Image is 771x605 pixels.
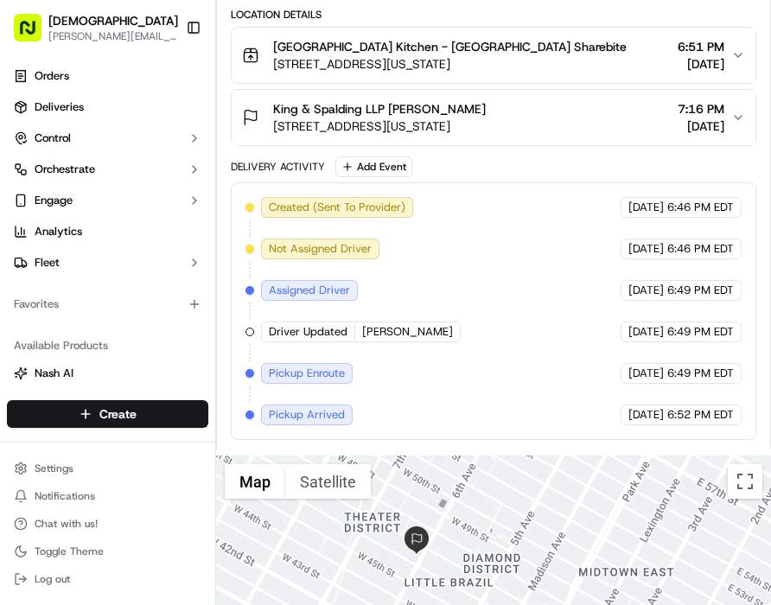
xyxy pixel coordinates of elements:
[628,283,664,298] span: [DATE]
[48,29,178,43] button: [PERSON_NAME][EMAIL_ADDRESS][DOMAIN_NAME]
[7,400,208,428] button: Create
[163,251,277,268] span: API Documentation
[294,170,315,191] button: Start new chat
[335,156,412,177] button: Add Event
[7,332,208,360] div: Available Products
[273,38,627,55] span: [GEOGRAPHIC_DATA] Kitchen - [GEOGRAPHIC_DATA] Sharebite
[146,252,160,266] div: 💻
[35,366,73,381] span: Nash AI
[7,124,208,152] button: Control
[35,489,95,503] span: Notifications
[7,484,208,508] button: Notifications
[269,283,350,298] span: Assigned Driver
[35,193,73,208] span: Engage
[7,93,208,121] a: Deliveries
[232,90,755,145] button: King & Spalding LLP [PERSON_NAME][STREET_ADDRESS][US_STATE]7:16 PM[DATE]
[35,572,70,586] span: Log out
[269,241,372,257] span: Not Assigned Driver
[122,292,209,306] a: Powered byPylon
[269,407,345,423] span: Pickup Arrived
[285,464,371,499] button: Show satellite imagery
[7,7,179,48] button: [DEMOGRAPHIC_DATA][PERSON_NAME][EMAIL_ADDRESS][DOMAIN_NAME]
[35,224,82,239] span: Analytics
[628,241,664,257] span: [DATE]
[7,290,208,318] div: Favorites
[139,244,284,275] a: 💻API Documentation
[628,324,664,340] span: [DATE]
[273,100,486,118] span: King & Spalding LLP [PERSON_NAME]
[667,407,734,423] span: 6:52 PM EDT
[17,69,315,97] p: Welcome 👋
[269,324,347,340] span: Driver Updated
[678,38,724,55] span: 6:51 PM
[35,517,98,531] span: Chat with us!
[7,218,208,245] a: Analytics
[667,283,734,298] span: 6:49 PM EDT
[48,12,178,29] button: [DEMOGRAPHIC_DATA]
[231,160,325,174] div: Delivery Activity
[35,255,60,271] span: Fleet
[678,55,724,73] span: [DATE]
[7,512,208,536] button: Chat with us!
[232,28,755,83] button: [GEOGRAPHIC_DATA] Kitchen - [GEOGRAPHIC_DATA] Sharebite[STREET_ADDRESS][US_STATE]6:51 PM[DATE]
[17,165,48,196] img: 1736555255976-a54dd68f-1ca7-489b-9aae-adbdc363a1c4
[628,200,664,215] span: [DATE]
[45,111,311,130] input: Got a question? Start typing here...
[7,187,208,214] button: Engage
[269,366,345,381] span: Pickup Enroute
[35,68,69,84] span: Orders
[7,539,208,564] button: Toggle Theme
[10,244,139,275] a: 📗Knowledge Base
[172,293,209,306] span: Pylon
[7,360,208,387] button: Nash AI
[35,162,95,177] span: Orchestrate
[35,462,73,475] span: Settings
[17,17,52,52] img: Nash
[35,544,104,558] span: Toggle Theme
[14,366,201,381] a: Nash AI
[35,251,132,268] span: Knowledge Base
[628,407,664,423] span: [DATE]
[7,156,208,183] button: Orchestrate
[273,55,627,73] span: [STREET_ADDRESS][US_STATE]
[7,456,208,481] button: Settings
[269,200,405,215] span: Created (Sent To Provider)
[678,100,724,118] span: 7:16 PM
[59,165,284,182] div: Start new chat
[231,8,756,22] div: Location Details
[59,182,219,196] div: We're available if you need us!
[17,252,31,266] div: 📗
[99,405,137,423] span: Create
[628,366,664,381] span: [DATE]
[273,118,486,135] span: [STREET_ADDRESS][US_STATE]
[7,567,208,591] button: Log out
[35,99,84,115] span: Deliveries
[35,131,71,146] span: Control
[7,249,208,277] button: Fleet
[728,464,762,499] button: Toggle fullscreen view
[362,324,453,340] span: [PERSON_NAME]
[667,241,734,257] span: 6:46 PM EDT
[678,118,724,135] span: [DATE]
[667,324,734,340] span: 6:49 PM EDT
[667,200,734,215] span: 6:46 PM EDT
[667,366,734,381] span: 6:49 PM EDT
[225,464,285,499] button: Show street map
[7,62,208,90] a: Orders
